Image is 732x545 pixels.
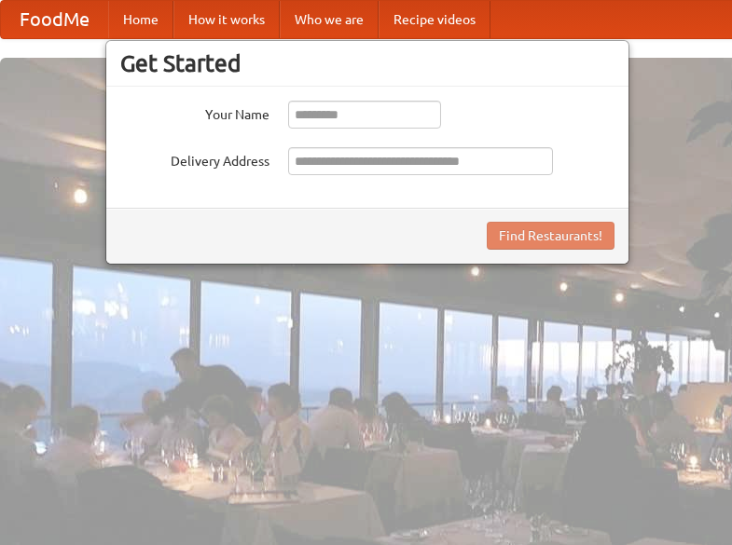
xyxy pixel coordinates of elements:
[120,147,269,170] label: Delivery Address
[120,49,615,77] h3: Get Started
[280,1,379,38] a: Who we are
[120,101,269,124] label: Your Name
[1,1,108,38] a: FoodMe
[379,1,490,38] a: Recipe videos
[487,222,615,250] button: Find Restaurants!
[108,1,173,38] a: Home
[173,1,280,38] a: How it works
